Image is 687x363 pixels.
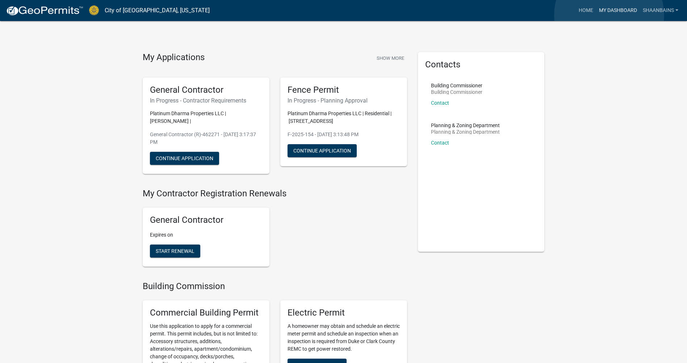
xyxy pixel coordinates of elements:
[143,52,205,63] h4: My Applications
[156,248,194,254] span: Start Renewal
[105,4,210,17] a: City of [GEOGRAPHIC_DATA], [US_STATE]
[150,245,200,258] button: Start Renewal
[288,97,400,104] h6: In Progress - Planning Approval
[288,131,400,138] p: F-2025-154 - [DATE] 3:13:48 PM
[288,110,400,125] p: Platinum Dharma Properties LLC | Residential | [STREET_ADDRESS]
[150,215,262,225] h5: General Contractor
[143,188,407,199] h4: My Contractor Registration Renewals
[596,4,640,17] a: My Dashboard
[143,188,407,272] wm-registration-list-section: My Contractor Registration Renewals
[288,85,400,95] h5: Fence Permit
[150,85,262,95] h5: General Contractor
[150,308,262,318] h5: Commercial Building Permit
[640,4,681,17] a: shaanbains
[288,308,400,318] h5: Electric Permit
[431,83,482,88] p: Building Commissioner
[431,100,449,106] a: Contact
[431,140,449,146] a: Contact
[288,144,357,157] button: Continue Application
[150,97,262,104] h6: In Progress - Contractor Requirements
[89,5,99,15] img: City of Jeffersonville, Indiana
[288,322,400,353] p: A homeowner may obtain and schedule an electric meter permit and schedule an inspection when an i...
[425,59,537,70] h5: Contacts
[150,110,262,125] p: Platinum Dharma Properties LLC | [PERSON_NAME] |
[431,129,500,134] p: Planning & Zoning Department
[576,4,596,17] a: Home
[150,152,219,165] button: Continue Application
[150,131,262,146] p: General Contractor (R)-462271 - [DATE] 3:17:37 PM
[143,281,407,292] h4: Building Commission
[150,231,262,239] p: Expires on
[431,89,482,95] p: Building Commissioner
[374,52,407,64] button: Show More
[431,123,500,128] p: Planning & Zoning Department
